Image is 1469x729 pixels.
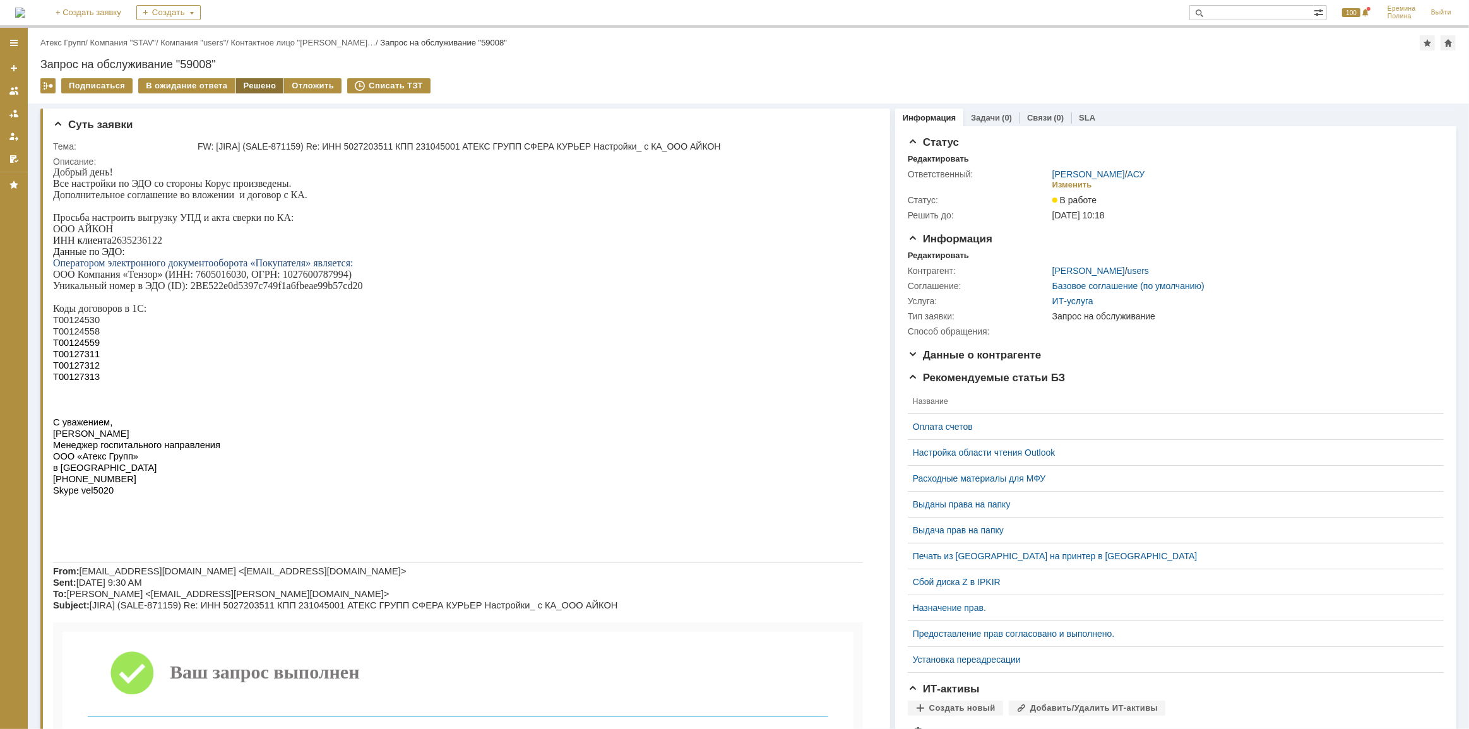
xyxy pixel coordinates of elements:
[35,566,370,600] span: Нам важно знать ваше мнение, Пожалуйста, оцените нашу работу, мы хотим стать лучше и полезнее для...
[1420,35,1435,50] div: Добавить в избранное
[15,8,25,18] a: Перейти на домашнюю страницу
[231,38,376,47] a: Контактное лицо "[PERSON_NAME]…
[971,113,1000,122] a: Задачи
[1052,180,1092,190] div: Изменить
[1027,113,1052,122] a: Связи
[1052,266,1125,276] a: [PERSON_NAME]
[1079,113,1095,122] a: SLA
[90,38,156,47] a: Компания "STAV"
[57,484,101,528] img: Письмо
[1002,113,1012,122] div: (0)
[908,266,1050,276] div: Контрагент:
[1052,311,1436,321] div: Запрос на обслуживание
[227,590,239,600] span: ➡️
[913,525,1429,535] a: Выдача прав на папку
[53,119,133,131] span: Суть заявки
[908,195,1050,205] div: Статус:
[4,58,24,78] a: Создать заявку
[40,58,1456,71] div: Запрос на обслуживание "59008"
[908,136,959,148] span: Статус
[4,81,24,101] a: Заявки на командах
[908,210,1050,220] div: Решить до:
[90,38,161,47] div: /
[913,655,1429,665] a: Установка переадресации
[908,296,1050,306] div: Услуга:
[908,251,969,261] div: Редактировать
[40,38,85,47] a: Атекс Групп
[53,157,872,167] div: Описание:
[908,281,1050,291] div: Соглашение:
[1052,281,1204,291] a: Базовое соглашение (по умолчанию)
[903,113,956,122] a: Информация
[908,683,980,695] span: ИТ-активы
[908,233,992,245] span: Информация
[1052,169,1145,179] div: /
[1052,195,1097,205] span: В работе
[231,38,381,47] div: /
[4,149,24,169] a: Мои согласования
[160,38,226,47] a: Компания "users"
[60,643,142,658] span: SALE-871159
[1052,266,1149,276] div: /
[4,126,24,146] a: Мои заявки
[136,5,201,20] div: Создать
[1052,169,1125,179] a: [PERSON_NAME]
[1054,113,1064,122] div: (0)
[1441,35,1456,50] div: Сделать домашней страницей
[908,154,969,164] div: Редактировать
[913,551,1429,561] a: Печать из [GEOGRAPHIC_DATA] на принтер в [GEOGRAPHIC_DATA]
[1127,266,1149,276] a: users
[198,141,869,151] div: FW: [JIRA] (SALE-871159) Re: ИНН 5027203511 КПП 231045001 АТЕКС ГРУПП СФЕРА КУРЬЕР Настройки_ с К...
[913,603,1429,613] a: Назначение прав.
[15,8,25,18] img: logo
[913,447,1429,458] a: Настройка области чтения Outlook
[1052,296,1093,306] a: ИТ-услуга
[1388,13,1416,20] span: Полина
[908,169,1050,179] div: Ответственный:
[1052,210,1105,220] span: [DATE] 10:18
[60,670,657,685] span: ИНН 5027203511 КПП 231045001 АТЕКС ГРУПП СФЕРА КУРЬЕР Настройки_ с КА_ООО АЙКОН
[908,389,1434,414] th: Название
[35,590,328,612] span: [DEMOGRAPHIC_DATA], что вы с нами!
[239,590,328,600] a: поставить звёздочки
[40,38,90,47] div: /
[908,372,1066,384] span: Рекомендуемые статьи БЗ
[4,104,24,124] a: Заявки в моей ответственности
[1388,5,1416,13] span: Еремина
[117,495,307,516] span: Ваш запрос выполнен
[53,141,195,151] div: Тема:
[913,473,1429,483] a: Расходные материалы для МФУ
[908,311,1050,321] div: Тип заявки:
[60,634,124,643] span: Код вашего запроса
[913,422,1429,432] a: Оплата счетов
[908,349,1042,361] span: Данные о контрагенте
[1127,169,1145,179] a: АСУ
[380,38,507,47] div: Запрос на обслуживание "59008"
[1342,8,1360,17] span: 100
[913,629,1429,639] a: Предоставление прав согласовано и выполнено.
[1314,6,1326,18] span: Расширенный поиск
[908,326,1050,336] div: Способ обращения:
[913,499,1429,509] a: Выданы права на папку
[40,78,56,93] div: Работа с массовостью
[913,577,1429,587] a: Сбой диска Z в IPKIR
[160,38,230,47] div: /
